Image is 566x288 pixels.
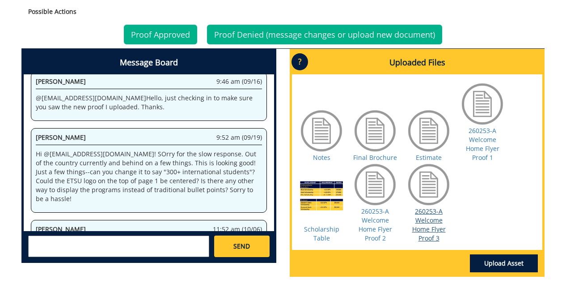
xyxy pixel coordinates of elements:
[353,153,397,162] a: Final Brochure
[216,133,262,142] span: 9:52 am (09/19)
[292,51,542,74] h4: Uploaded Files
[313,153,330,162] a: Notes
[28,7,76,16] strong: Possible Actions
[216,77,262,86] span: 9:46 am (09/16)
[412,207,446,242] a: 260253-A Welcome Home Flyer Proof 3
[470,254,538,272] a: Upload Asset
[466,126,499,162] a: 260253-A Welcome Home Flyer Proof 1
[416,153,442,162] a: Estimate
[291,53,308,70] p: ?
[359,207,392,242] a: 260253-A Welcome Home Flyer Proof 2
[213,225,262,234] span: 11:52 am (10/06)
[36,133,86,142] span: [PERSON_NAME]
[36,94,262,112] p: @ [EMAIL_ADDRESS][DOMAIN_NAME] Hello, just checking in to make sure you saw the new proof I uploa...
[207,25,442,44] a: Proof Denied (message changes or upload new document)
[24,51,274,74] h4: Message Board
[214,236,270,257] a: SEND
[304,225,339,242] a: Scholarship Table
[36,225,86,233] span: [PERSON_NAME]
[36,150,262,203] p: Hi @ [EMAIL_ADDRESS][DOMAIN_NAME] ! SOrry for the slow response. Out of the country currently and...
[28,236,209,257] textarea: messageToSend
[233,242,250,251] span: SEND
[124,25,197,44] a: Proof Approved
[36,77,86,86] span: [PERSON_NAME]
